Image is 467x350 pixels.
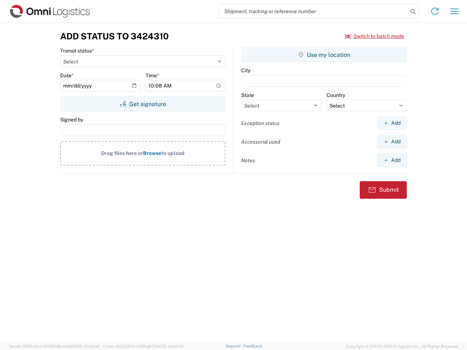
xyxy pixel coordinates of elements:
[154,344,184,349] span: [DATE] 10:52:44
[241,120,279,127] label: Exception status
[360,181,407,199] button: Submit
[345,30,404,42] button: Switch to batch mode
[241,157,255,164] label: Notes
[377,116,407,130] button: Add
[241,139,280,145] label: Accessorial used
[60,31,169,42] h3: Add Status to 3424310
[60,97,225,111] button: Get signature
[70,344,100,349] span: [DATE] 10:43:43
[219,4,408,18] input: Shipment, tracking or reference number
[60,116,83,123] label: Signed by
[101,150,143,156] span: Drag files here or
[377,135,407,148] button: Add
[146,72,159,79] label: Time
[241,92,254,98] label: State
[225,344,244,348] a: Support
[103,344,184,349] span: Client: 2025.20.0-035ba07
[9,344,100,349] span: Server: 2025.20.0-970904bc0f3
[161,150,185,156] span: to upload
[346,343,458,350] span: Copyright © [DATE]-[DATE] Agistix Inc., All Rights Reserved
[60,47,94,54] label: Transit status
[243,344,262,348] a: Feedback
[60,72,74,79] label: Date
[241,47,407,62] button: Use my location
[327,92,345,98] label: Country
[143,150,161,156] span: Browse
[241,67,250,74] label: City
[377,153,407,167] button: Add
